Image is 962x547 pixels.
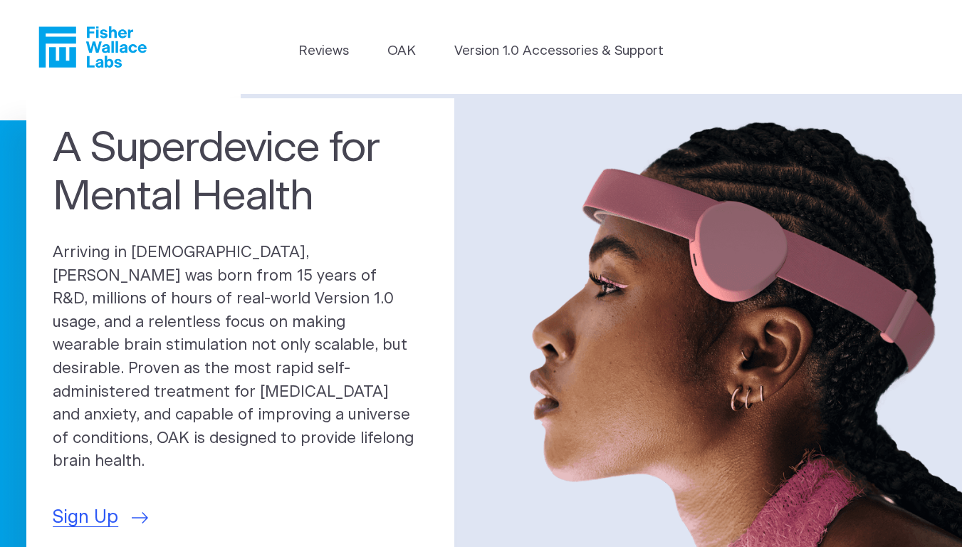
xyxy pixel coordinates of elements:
[53,241,428,474] p: Arriving in [DEMOGRAPHIC_DATA], [PERSON_NAME] was born from 15 years of R&D, millions of hours of...
[298,41,349,61] a: Reviews
[53,125,428,222] h1: A Superdevice for Mental Health
[53,504,148,531] a: Sign Up
[454,41,664,61] a: Version 1.0 Accessories & Support
[38,26,147,68] a: Fisher Wallace
[387,41,416,61] a: OAK
[53,504,118,531] span: Sign Up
